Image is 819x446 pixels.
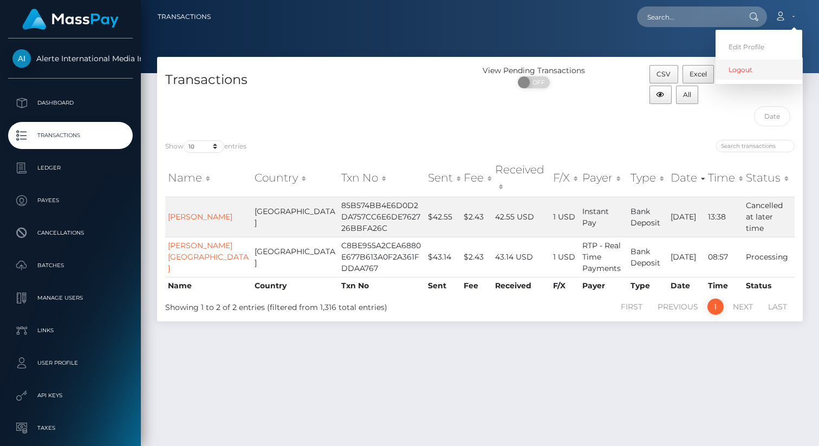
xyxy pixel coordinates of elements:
div: View Pending Transactions [480,65,588,76]
th: Txn No [339,277,425,294]
th: F/X [550,277,580,294]
span: Instant Pay [582,206,609,228]
th: Sent [425,277,461,294]
span: OFF [524,76,551,88]
th: Time [705,277,743,294]
input: Search... [637,7,739,27]
label: Show entries [165,140,246,153]
select: Showentries [184,140,224,153]
td: [DATE] [668,197,705,237]
th: F/X: activate to sort column ascending [550,159,580,197]
a: Ledger [8,154,133,182]
a: Manage Users [8,285,133,312]
a: Transactions [158,5,211,28]
th: Name [165,277,252,294]
img: MassPay Logo [22,9,119,30]
p: User Profile [12,355,128,371]
p: Links [12,322,128,339]
input: Search transactions [716,140,795,152]
span: Alerte International Media Inc. [8,54,133,63]
th: Payer [580,277,628,294]
th: Received: activate to sort column ascending [492,159,550,197]
p: API Keys [12,387,128,404]
p: Dashboard [12,95,128,111]
button: CSV [649,65,678,83]
p: Ledger [12,160,128,176]
th: Received [492,277,550,294]
th: Type: activate to sort column ascending [628,159,668,197]
td: Cancelled at later time [743,197,795,237]
td: $42.55 [425,197,461,237]
div: Showing 1 to 2 of 2 entries (filtered from 1,316 total entries) [165,298,418,313]
button: Excel [682,65,714,83]
th: Payer: activate to sort column ascending [580,159,628,197]
th: Status [743,277,795,294]
a: Dashboard [8,89,133,117]
td: $43.14 [425,237,461,277]
a: Logout [716,60,802,80]
p: Cancellations [12,225,128,241]
a: Taxes [8,415,133,442]
span: CSV [656,70,671,78]
a: [PERSON_NAME] [168,212,232,222]
th: Country: activate to sort column ascending [252,159,339,197]
td: 1 USD [550,197,580,237]
a: Payees [8,187,133,214]
th: Date: activate to sort column ascending [668,159,705,197]
span: Excel [690,70,707,78]
p: Batches [12,257,128,274]
td: 85B574BB4E6D0D2DA757CC6E6DE762726BBFA26C [339,197,425,237]
span: RTP - Real Time Payments [582,241,621,273]
a: User Profile [8,350,133,377]
img: Alerte International Media Inc. [12,49,31,68]
td: $2.43 [461,237,492,277]
th: Time: activate to sort column ascending [705,159,743,197]
p: Taxes [12,420,128,436]
th: Fee [461,277,492,294]
a: 1 [707,299,724,315]
th: Country [252,277,339,294]
td: 42.55 USD [492,197,550,237]
td: Processing [743,237,795,277]
p: Manage Users [12,290,128,306]
button: All [676,86,699,104]
h4: Transactions [165,70,472,89]
p: Transactions [12,127,128,144]
td: $2.43 [461,197,492,237]
button: Column visibility [649,86,672,104]
th: Name: activate to sort column ascending [165,159,252,197]
th: Type [628,277,668,294]
td: C8BE955A2CEA6880E677B613A0F2A361FDDAA767 [339,237,425,277]
a: Links [8,317,133,344]
td: [GEOGRAPHIC_DATA] [252,237,339,277]
td: 43.14 USD [492,237,550,277]
th: Status: activate to sort column ascending [743,159,795,197]
td: 1 USD [550,237,580,277]
th: Sent: activate to sort column ascending [425,159,461,197]
input: Date filter [754,106,790,126]
a: Batches [8,252,133,279]
td: Bank Deposit [628,197,668,237]
th: Fee: activate to sort column ascending [461,159,492,197]
a: Cancellations [8,219,133,247]
td: [DATE] [668,237,705,277]
td: 13:38 [705,197,743,237]
td: Bank Deposit [628,237,668,277]
a: [PERSON_NAME][GEOGRAPHIC_DATA] [168,241,249,273]
a: Edit Profile [716,37,802,57]
span: All [683,91,691,99]
th: Txn No: activate to sort column ascending [339,159,425,197]
a: Transactions [8,122,133,149]
p: Payees [12,192,128,209]
td: [GEOGRAPHIC_DATA] [252,197,339,237]
td: 08:57 [705,237,743,277]
th: Date [668,277,705,294]
a: API Keys [8,382,133,409]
